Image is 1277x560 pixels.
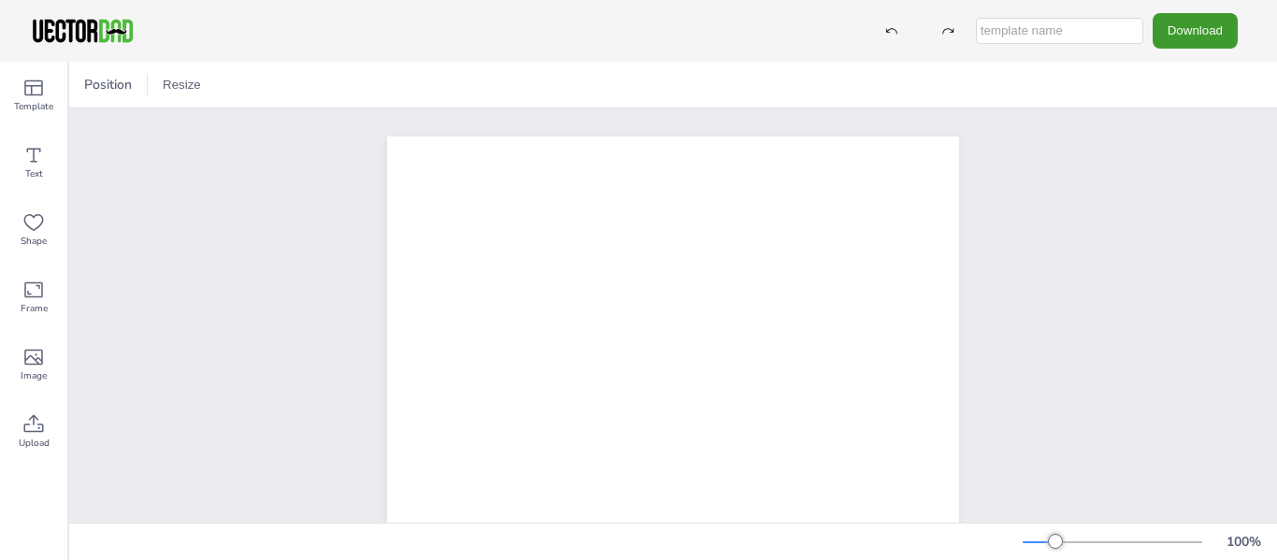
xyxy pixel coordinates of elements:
[80,76,136,93] span: Position
[19,436,50,451] span: Upload
[155,70,208,100] button: Resize
[21,368,47,383] span: Image
[21,301,48,316] span: Frame
[14,99,53,114] span: Template
[1153,13,1238,48] button: Download
[976,18,1143,44] input: template name
[1221,533,1266,551] div: 100 %
[25,166,43,181] span: Text
[21,234,47,249] span: Shape
[30,17,136,45] img: VectorDad-1.png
